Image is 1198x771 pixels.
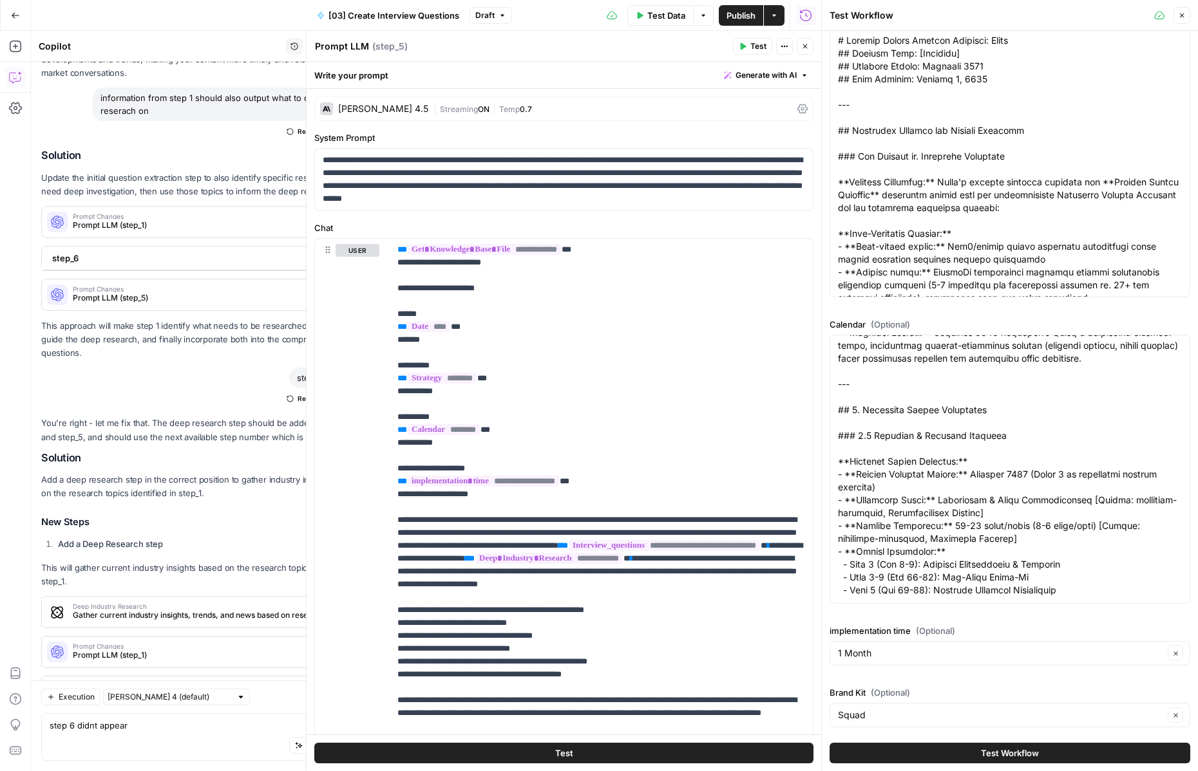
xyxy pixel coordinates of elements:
[58,539,163,549] strong: Add a Deep Research step
[478,104,490,114] span: ON
[41,149,383,162] h2: Solution
[281,124,383,139] button: Restore from Checkpoint
[41,689,100,705] button: Execution
[41,319,383,360] p: This approach will make step 1 identify what needs to be researched, then use that to guide the d...
[490,102,499,115] span: |
[73,609,322,621] span: Gather current industry insights, trends, and news based on research topics identified in step_1
[981,747,1039,759] span: Test Workflow
[830,686,1190,699] label: Brand Kit
[830,743,1190,763] button: Test Workflow
[871,686,910,699] span: (Optional)
[73,213,318,219] span: Prompt Changes
[41,473,383,500] p: Add a deep research step in the correct position to gather industry information based on the rese...
[73,603,322,609] span: Deep Industry Research
[73,286,318,292] span: Prompt Changes
[433,102,440,115] span: |
[41,416,383,443] p: You're right - let me fix that. The deep research step should be added between step_1 and step_5,...
[281,391,383,406] button: Restore from Checkpoint
[336,244,379,257] button: user
[719,5,763,26] button: Publish
[727,9,756,22] span: Publish
[73,292,318,304] span: Prompt LLM (step_5)
[338,104,428,113] div: [PERSON_NAME] 4.5
[470,7,512,24] button: Draft
[41,561,383,588] p: This will gather current industry insights based on the research topics identified in step_1.
[830,318,1190,331] label: Calendar
[314,131,813,144] label: System Prompt
[750,41,766,52] span: Test
[871,318,910,331] span: (Optional)
[838,709,1164,721] input: Squad
[73,649,318,661] span: Prompt LLM (step_1)
[73,643,318,649] span: Prompt Changes
[298,393,377,404] span: Restore from Checkpoint
[108,691,231,703] input: Claude Sonnet 4 (default)
[916,624,955,637] span: (Optional)
[52,252,369,265] span: step_6
[307,62,821,88] div: Write your prompt
[475,10,495,21] span: Draft
[733,38,772,55] button: Test
[41,171,383,198] p: Update the initial question extraction step to also identify specific research topics that need d...
[440,104,478,114] span: Streaming
[520,104,532,114] span: 0.7
[41,514,383,531] h3: New Steps
[647,9,685,22] span: Test Data
[499,104,520,114] span: Temp
[372,40,408,53] span: ( step_5 )
[289,367,383,388] div: step 6 didnt appear
[719,67,813,84] button: Generate with AI
[315,40,369,53] textarea: Prompt LLM
[93,88,383,121] div: information from step 1 should also output what to do deep reserach on
[41,452,383,464] h2: Solution
[328,9,459,22] span: [03] Create Interview Questions
[627,5,693,26] button: Test Data
[830,624,1190,637] label: implementation time
[59,691,95,703] span: Execution
[314,221,813,234] label: Chat
[73,219,318,231] span: Prompt LLM (step_1)
[309,5,467,26] button: [03] Create Interview Questions
[289,737,352,754] button: Auto Mode
[555,747,573,759] span: Test
[298,126,377,136] span: Restore from Checkpoint
[838,647,1164,660] input: 1 Month
[39,40,282,53] div: Copilot
[314,743,813,763] button: Test
[736,70,797,81] span: Generate with AI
